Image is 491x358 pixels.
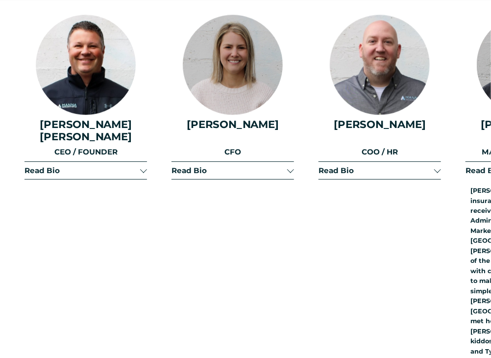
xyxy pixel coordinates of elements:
p: CEO / FOUNDER [25,146,147,158]
span: Read Bio [25,166,140,175]
span: Read Bio [172,166,287,175]
span: Read Bio [319,166,434,175]
button: Read Bio [319,162,441,179]
h4: [PERSON_NAME] [PERSON_NAME] [25,118,147,143]
p: COO / HR [319,146,441,158]
h4: [PERSON_NAME] [172,118,294,130]
button: Read Bio [25,162,147,179]
h4: [PERSON_NAME] [319,118,441,130]
button: Read Bio [172,162,294,179]
p: CFO [172,146,294,158]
